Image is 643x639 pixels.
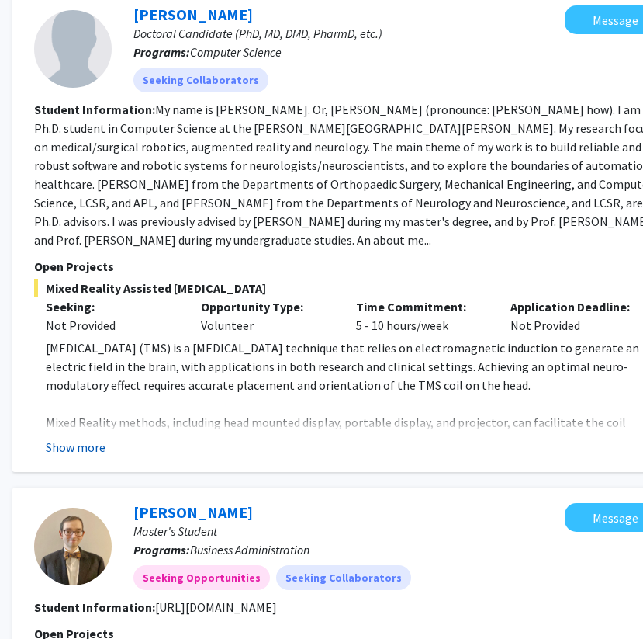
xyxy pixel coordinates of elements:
[189,297,344,335] div: Volunteer
[190,542,309,557] span: Business Administration
[201,297,333,316] p: Opportunity Type:
[133,44,190,60] b: Programs:
[133,565,270,590] mat-chip: Seeking Opportunities
[344,297,500,335] div: 5 - 10 hours/week
[133,542,190,557] b: Programs:
[46,438,105,457] button: Show more
[46,340,639,393] span: [MEDICAL_DATA] (TMS) is a [MEDICAL_DATA] technique that relies on electromagnetic induction to ge...
[510,297,642,316] p: Application Deadline:
[356,297,488,316] p: Time Commitment:
[34,259,114,274] span: Open Projects
[12,569,66,627] iframe: Chat
[133,5,253,24] a: [PERSON_NAME]
[155,599,277,615] fg-read-more: [URL][DOMAIN_NAME]
[46,297,178,316] p: Seeking:
[133,26,382,41] span: Doctoral Candidate (PhD, MD, DMD, PharmD, etc.)
[133,502,253,522] a: [PERSON_NAME]
[34,599,155,615] b: Student Information:
[34,102,155,117] b: Student Information:
[133,523,217,539] span: Master's Student
[133,68,268,92] mat-chip: Seeking Collaborators
[190,44,282,60] span: Computer Science
[276,565,411,590] mat-chip: Seeking Collaborators
[46,316,178,335] div: Not Provided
